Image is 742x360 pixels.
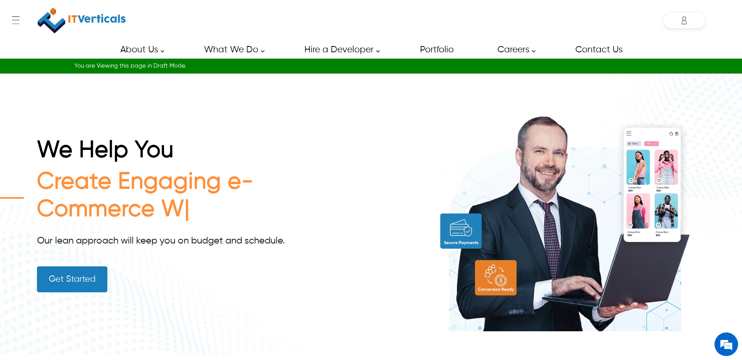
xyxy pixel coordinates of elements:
a: IT Verticals Inc [37,4,127,37]
a: Get Started [37,266,107,292]
a: Portfolio [411,41,462,59]
a: About Us [111,41,169,59]
a: Hire a Developer [295,41,384,59]
a: Contact Us [566,41,631,59]
a: Careers [488,41,540,59]
img: IT Verticals Inc [38,4,126,37]
div: Our lean approach will keep you on budget and schedule. [37,235,304,247]
span: Create Engaging e-Commerce W [37,171,254,221]
img: build [425,98,705,331]
a: What We Do [195,41,269,59]
h1: We Help You [37,137,304,168]
div: You are Viewing this page in Draft Mode. [74,62,668,70]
